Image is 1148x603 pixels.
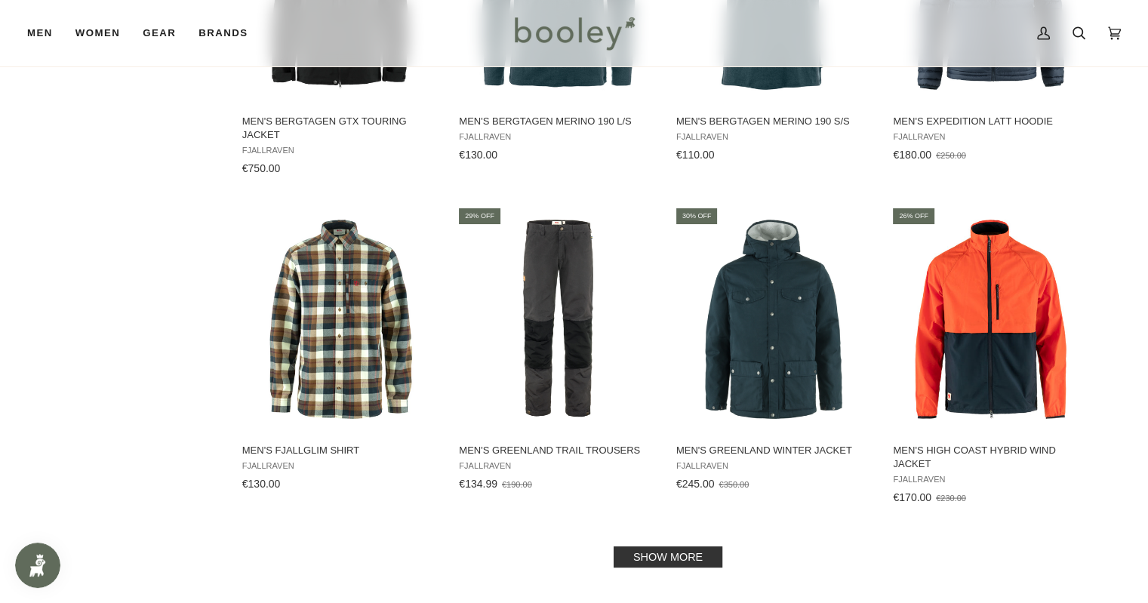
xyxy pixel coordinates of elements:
a: Men's High Coast Hybrid Wind Jacket [891,206,1091,509]
span: €750.00 [242,162,281,174]
img: Fjallraven Men's High Coast Hybrid Wind Jacket Dark Navy / Flame Orange - Booley Galway [891,220,1091,420]
span: Brands [199,26,248,41]
span: €110.00 [676,149,715,161]
span: Men's Greenland Trail Trousers [459,444,654,457]
div: 26% off [893,208,934,224]
span: €250.00 [936,151,966,160]
span: Men's Greenland Winter Jacket [676,444,872,457]
span: €130.00 [459,149,497,161]
span: Fjallraven [676,132,872,142]
span: Fjallraven [459,461,654,471]
span: Men's Fjallglim Shirt [242,444,438,457]
span: Fjallraven [459,132,654,142]
span: Men's Bergtagen GTX Touring Jacket [242,115,438,142]
span: Women [75,26,120,41]
span: Men [27,26,53,41]
span: Fjallraven [242,461,438,471]
span: Gear [143,26,176,41]
span: €190.00 [502,480,532,489]
img: Fjallraven Men's Fjallglim Shirt Wood Brown / Chalk White - Booley Galway [240,220,440,420]
span: €170.00 [893,491,931,503]
span: Men's Bergtagen Merino 190 L/S [459,115,654,128]
span: €245.00 [676,478,715,490]
div: Pagination [242,551,1094,563]
a: Men's Greenland Trail Trousers [457,206,657,496]
span: Men's High Coast Hybrid Wind Jacket [893,444,1088,471]
span: Men's Expedition Latt Hoodie [893,115,1088,128]
iframe: Button to open loyalty program pop-up [15,543,60,588]
span: €350.00 [719,480,749,489]
span: €130.00 [242,478,281,490]
img: Fjallraven Men's Greenland Trail Trousers Dark Grey /Black - Booley Galway [457,220,657,420]
span: €134.99 [459,478,497,490]
span: €230.00 [936,494,966,503]
img: Booley [508,11,640,55]
span: Fjallraven [242,146,438,155]
div: 30% off [676,208,718,224]
span: Fjallraven [676,461,872,471]
a: Men's Fjallglim Shirt [240,206,440,496]
span: €180.00 [893,149,931,161]
span: Fjallraven [893,475,1088,485]
div: 29% off [459,208,500,224]
a: Show more [614,546,722,568]
span: Men's Bergtagen Merino 190 S/S [676,115,872,128]
a: Men's Greenland Winter Jacket [674,206,874,496]
span: Fjallraven [893,132,1088,142]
